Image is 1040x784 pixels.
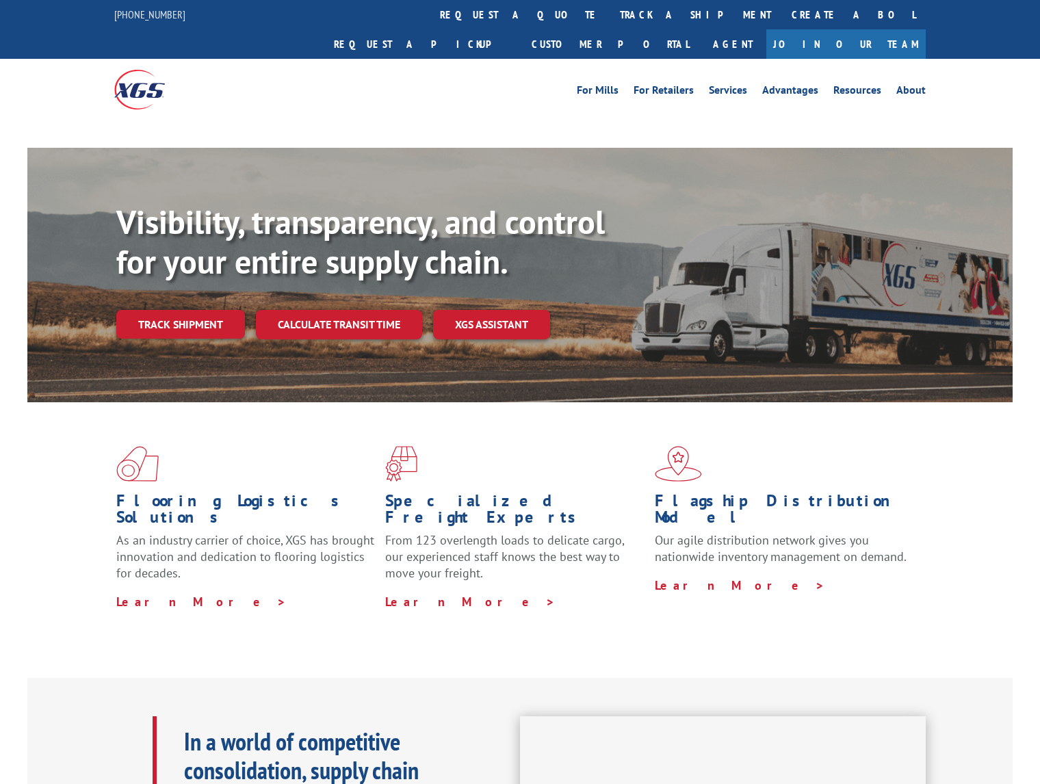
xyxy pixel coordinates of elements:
[896,85,926,100] a: About
[577,85,619,100] a: For Mills
[116,446,159,482] img: xgs-icon-total-supply-chain-intelligence-red
[116,200,605,283] b: Visibility, transparency, and control for your entire supply chain.
[116,532,374,581] span: As an industry carrier of choice, XGS has brought innovation and dedication to flooring logistics...
[655,577,825,593] a: Learn More >
[256,310,422,339] a: Calculate transit time
[762,85,818,100] a: Advantages
[116,594,287,610] a: Learn More >
[433,310,550,339] a: XGS ASSISTANT
[324,29,521,59] a: Request a pickup
[709,85,747,100] a: Services
[116,493,375,532] h1: Flooring Logistics Solutions
[655,532,907,564] span: Our agile distribution network gives you nationwide inventory management on demand.
[385,446,417,482] img: xgs-icon-focused-on-flooring-red
[766,29,926,59] a: Join Our Team
[521,29,699,59] a: Customer Portal
[385,594,556,610] a: Learn More >
[833,85,881,100] a: Resources
[655,493,913,532] h1: Flagship Distribution Model
[655,446,702,482] img: xgs-icon-flagship-distribution-model-red
[634,85,694,100] a: For Retailers
[114,8,185,21] a: [PHONE_NUMBER]
[385,532,644,593] p: From 123 overlength loads to delicate cargo, our experienced staff knows the best way to move you...
[116,310,245,339] a: Track shipment
[385,493,644,532] h1: Specialized Freight Experts
[699,29,766,59] a: Agent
